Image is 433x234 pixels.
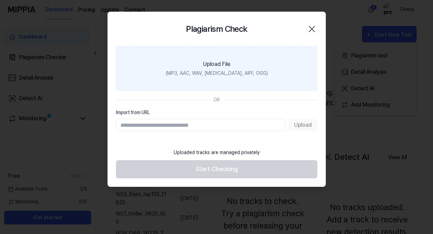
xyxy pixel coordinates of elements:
[203,60,230,68] div: Upload File
[170,145,264,160] div: Uploaded tracks are managed privately
[165,70,268,77] div: (MP3, AAC, WAV, [MEDICAL_DATA], AIFF, OGG)
[116,109,317,116] label: Import from URL
[214,96,220,104] div: OR
[186,23,247,35] h2: Plagiarism Check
